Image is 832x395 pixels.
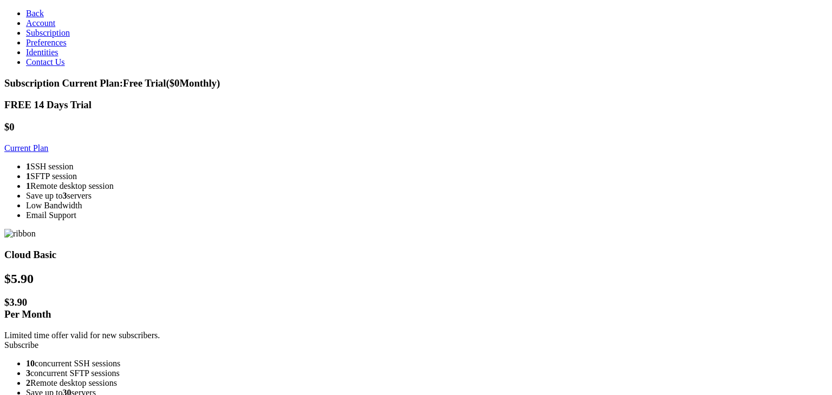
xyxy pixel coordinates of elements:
[63,191,67,200] strong: 3
[4,77,828,89] h3: Subscription
[26,359,828,368] li: concurrent SSH sessions
[4,308,828,320] div: Per Month
[26,201,828,210] li: Low Bandwidth
[26,162,30,171] strong: 1
[26,172,828,181] li: SFTP session
[26,57,65,67] a: Contact Us
[62,77,220,89] span: Current Plan: Free Trial ($ 0 Monthly)
[26,191,828,201] li: Save up to servers
[4,272,828,286] h2: $ 5.90
[26,368,828,378] li: concurrent SFTP sessions
[26,38,67,47] a: Preferences
[26,378,30,387] strong: 2
[26,210,828,220] li: Email Support
[4,331,160,340] span: Limited time offer valid for new subscribers.
[26,378,828,388] li: Remote desktop sessions
[26,368,30,378] strong: 3
[26,28,70,37] a: Subscription
[4,340,38,350] a: Subscribe
[4,297,828,320] h1: $ 3.90
[4,143,48,153] a: Current Plan
[26,162,828,172] li: SSH session
[26,181,30,190] strong: 1
[4,99,828,111] h3: FREE 14 Days Trial
[26,48,58,57] a: Identities
[4,249,828,261] h3: Cloud Basic
[26,172,30,181] strong: 1
[26,18,55,28] a: Account
[4,229,36,239] img: ribbon
[26,9,44,18] a: Back
[4,121,828,133] h1: $0
[26,359,35,368] strong: 10
[26,181,828,191] li: Remote desktop session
